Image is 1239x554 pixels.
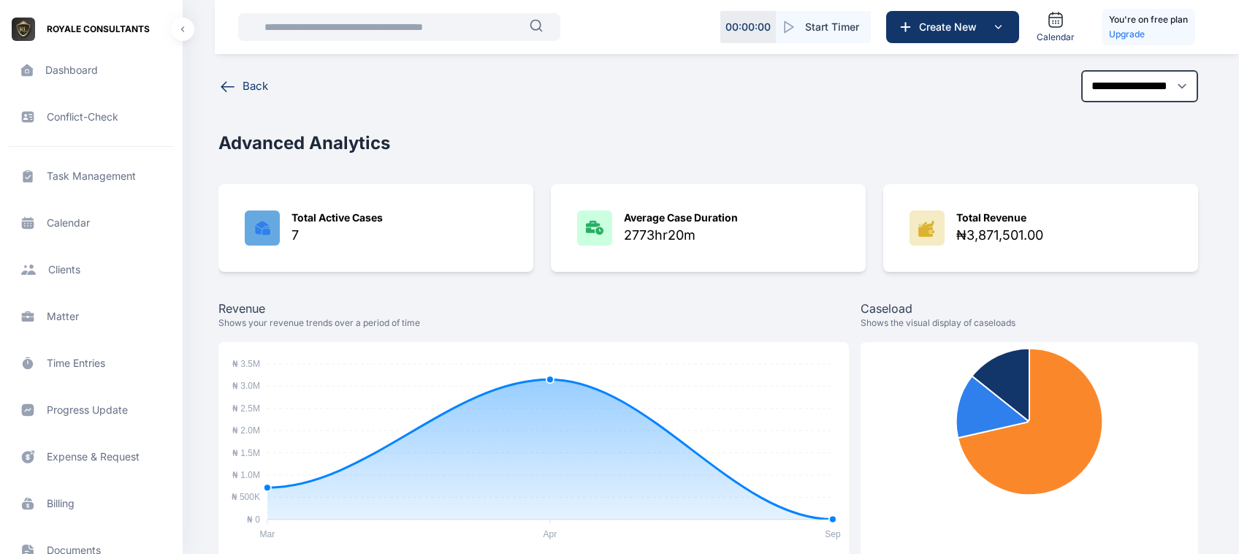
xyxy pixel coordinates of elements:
[291,210,383,225] div: Total Active Cases
[232,470,259,480] tspan: ₦ 1.0M
[9,299,174,334] a: matter
[9,159,174,194] a: task management
[232,448,259,458] tspan: ₦ 1.5M
[861,301,1198,316] p: Caseload
[1109,27,1188,42] a: Upgrade
[218,301,849,316] p: Revenue
[805,20,859,34] span: Start Timer
[9,392,174,428] a: progress update
[243,79,268,94] p: Back
[1037,31,1075,43] span: Calendar
[861,316,1198,330] p: Shows the visual display of caseloads
[9,205,174,240] a: calendar
[886,11,1019,43] button: Create New
[232,381,259,391] tspan: ₦ 3.0M
[246,515,259,525] tspan: ₦ 0
[9,99,174,134] a: conflict-check
[1031,5,1080,49] a: Calendar
[218,316,849,330] p: Shows your revenue trends over a period of time
[825,529,841,539] tspan: Sep
[232,425,259,436] tspan: ₦ 2.0M
[259,529,275,539] tspan: Mar
[624,225,738,246] div: 2773hr20m
[956,210,1043,225] div: Total Revenue
[232,403,259,414] tspan: ₦ 2.5M
[218,132,390,155] h1: Advanced Analytics
[231,492,259,502] tspan: ₦ 500K
[543,529,557,539] tspan: Apr
[291,225,383,246] div: 7
[956,225,1043,246] div: ₦3,871,501.00
[776,11,871,43] button: Start Timer
[1109,12,1188,27] h5: You're on free plan
[9,346,174,381] a: time entries
[9,486,174,521] a: billing
[913,20,989,34] span: Create New
[9,252,174,287] a: clients
[725,20,771,34] p: 00 : 00 : 00
[9,439,174,474] a: expense & request
[232,359,259,369] tspan: ₦ 3.5M
[47,22,150,37] span: ROYALE CONSULTANTS
[624,210,738,225] div: Average Case Duration
[9,53,174,88] a: dashboard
